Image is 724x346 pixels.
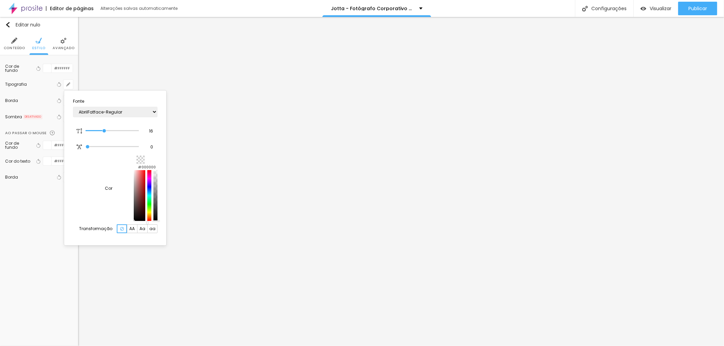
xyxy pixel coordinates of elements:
img: Espaçamento entre letras de ícones [76,144,82,150]
img: Ícone [120,227,124,231]
font: aa [149,226,155,231]
font: Cor [105,185,112,191]
font: Fonte [73,98,84,104]
font: Aa [140,226,145,231]
font: Transformação [79,226,112,231]
font: AA [129,226,135,231]
img: Tamanho da fonte do ícone [76,128,82,134]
